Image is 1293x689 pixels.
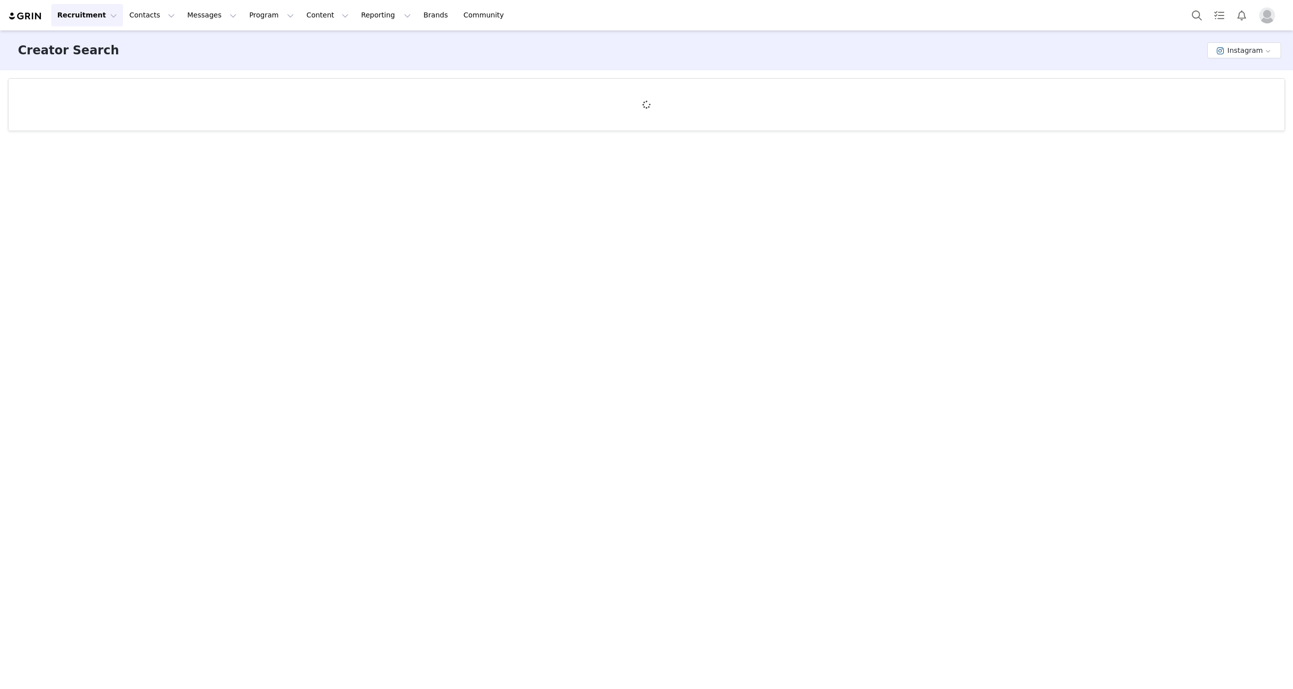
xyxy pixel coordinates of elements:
a: Brands [417,4,457,26]
button: Search [1186,4,1208,26]
button: Recruitment [51,4,123,26]
button: Instagram [1207,42,1281,58]
img: placeholder-profile.jpg [1259,7,1275,23]
h3: Creator Search [18,41,119,59]
a: Community [458,4,515,26]
img: grin logo [8,11,43,21]
button: Program [243,4,300,26]
button: Content [300,4,355,26]
a: Tasks [1208,4,1230,26]
button: Reporting [355,4,417,26]
button: Messages [181,4,243,26]
button: Profile [1253,7,1285,23]
button: Notifications [1231,4,1253,26]
button: Contacts [124,4,181,26]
